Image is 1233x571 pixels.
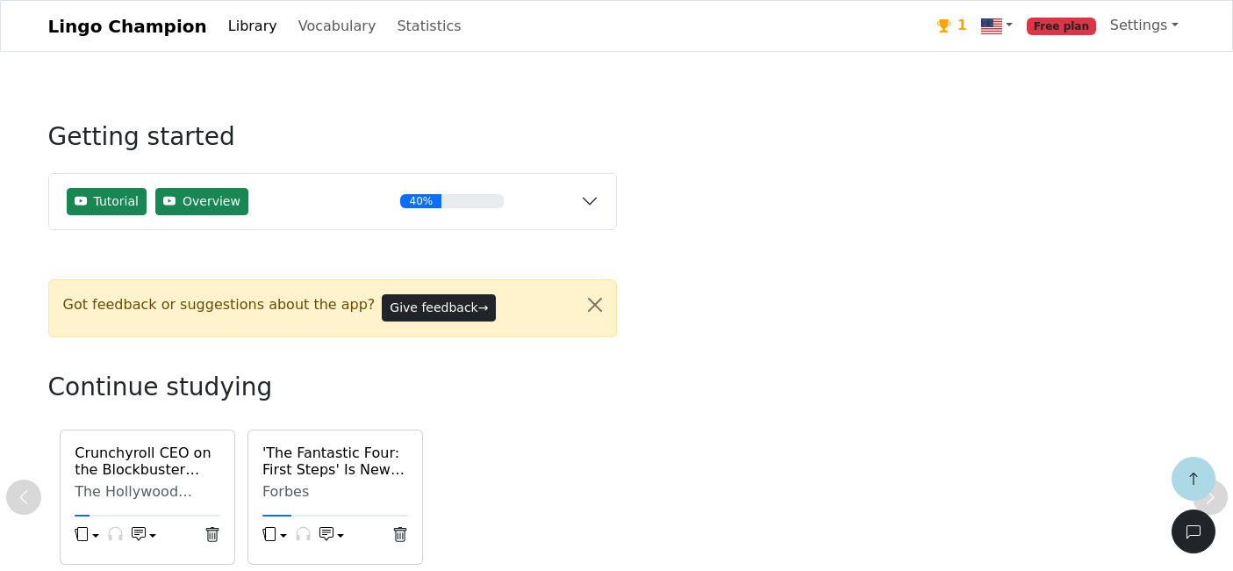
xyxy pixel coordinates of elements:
div: The Hollywood Reporter [75,483,220,501]
a: Crunchyroll CEO on the Blockbuster Implications of 'Demon Slayer: Infinity Castle': "It's Now Und... [75,445,220,478]
button: Overview [155,188,248,215]
button: Tutorial [67,188,147,215]
a: Lingo Champion [48,9,207,44]
button: TutorialOverview40% [49,174,616,229]
span: Overview [183,192,240,211]
div: Forbes [262,483,408,501]
button: Give feedback→ [382,294,496,322]
button: Close alert [574,280,616,329]
div: 40% [400,194,441,208]
a: Settings [1103,8,1186,43]
a: Library [221,9,284,44]
h3: Continue studying [48,372,663,402]
a: 'The Fantastic Four: First Steps' Is New On Streaming This Week [262,445,408,478]
a: Vocabulary [291,9,384,44]
span: Got feedback or suggestions about the app? [63,294,376,315]
a: Free plan [1020,8,1103,44]
a: 1 [930,8,974,44]
a: Statistics [390,9,468,44]
img: us.svg [981,16,1002,37]
span: 1 [957,15,967,36]
span: Free plan [1027,18,1096,35]
h3: Getting started [48,122,617,166]
span: Tutorial [94,192,139,211]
